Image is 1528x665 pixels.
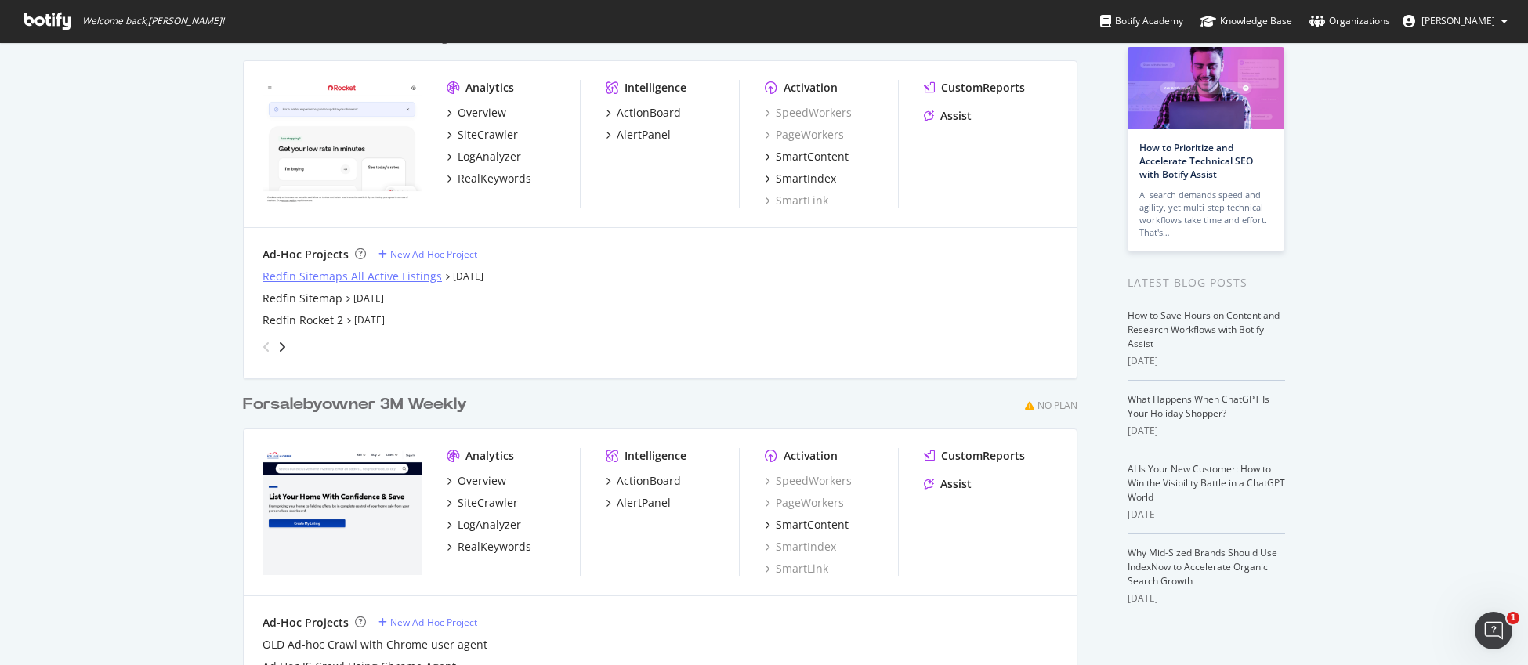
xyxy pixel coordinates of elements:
a: How to Save Hours on Content and Research Workflows with Botify Assist [1128,309,1280,350]
a: AlertPanel [606,495,671,511]
a: AI Is Your New Customer: How to Win the Visibility Battle in a ChatGPT World [1128,462,1285,504]
div: Forsalebyowner 3M Weekly [243,393,467,416]
div: Assist [940,476,972,492]
div: Botify Academy [1100,13,1183,29]
div: AlertPanel [617,495,671,511]
div: New Ad-Hoc Project [390,248,477,261]
span: David Britton [1421,14,1495,27]
a: SpeedWorkers [765,473,852,489]
div: SiteCrawler [458,495,518,511]
a: SmartContent [765,149,849,164]
div: Ad-Hoc Projects [263,615,349,631]
div: AI search demands speed and agility, yet multi-step technical workflows take time and effort. Tha... [1139,189,1273,239]
a: Forsalebyowner 3M Weekly [243,393,473,416]
div: Intelligence [625,80,686,96]
a: Overview [447,105,506,121]
div: Analytics [465,448,514,464]
span: Welcome back, [PERSON_NAME] ! [82,15,224,27]
a: SmartIndex [765,539,836,555]
div: RealKeywords [458,171,531,186]
div: PageWorkers [765,495,844,511]
a: Assist [924,476,972,492]
a: Redfin Rocket 2 [263,313,343,328]
a: [DATE] [353,291,384,305]
img: forsalebyowner.com [263,448,422,575]
iframe: Intercom live chat [1475,612,1512,649]
div: [DATE] [1128,591,1285,605]
button: [PERSON_NAME] [1390,9,1520,34]
a: LogAnalyzer [447,149,521,164]
div: Overview [458,105,506,121]
a: What Happens When ChatGPT Is Your Holiday Shopper? [1128,392,1269,420]
a: SiteCrawler [447,495,518,511]
div: CustomReports [941,80,1025,96]
div: New Ad-Hoc Project [390,616,477,629]
a: [DATE] [354,313,385,327]
div: [DATE] [1128,354,1285,368]
div: Assist [940,108,972,124]
div: Knowledge Base [1200,13,1292,29]
a: Why Mid-Sized Brands Should Use IndexNow to Accelerate Organic Search Growth [1128,546,1277,587]
a: ActionBoard [606,473,681,489]
a: Overview [447,473,506,489]
div: ActionBoard [617,473,681,489]
a: SmartContent [765,517,849,533]
div: Activation [784,80,838,96]
a: ActionBoard [606,105,681,121]
img: How to Prioritize and Accelerate Technical SEO with Botify Assist [1128,47,1284,129]
a: [DATE] [453,269,483,283]
div: RealKeywords [458,539,531,555]
div: SiteCrawler [458,127,518,143]
a: PageWorkers [765,127,844,143]
div: No Plan [1037,399,1077,412]
div: ActionBoard [617,105,681,121]
div: Overview [458,473,506,489]
a: CustomReports [924,448,1025,464]
a: RealKeywords [447,171,531,186]
div: Analytics [465,80,514,96]
a: LogAnalyzer [447,517,521,533]
a: New Ad-Hoc Project [378,616,477,629]
a: RealKeywords [447,539,531,555]
a: How to Prioritize and Accelerate Technical SEO with Botify Assist [1139,141,1253,181]
a: SiteCrawler [447,127,518,143]
a: SmartLink [765,561,828,576]
div: Organizations [1309,13,1390,29]
img: www.rocket.com [263,80,422,207]
div: SmartContent [776,149,849,164]
div: CustomReports [941,448,1025,464]
div: Activation [784,448,838,464]
a: Redfin Sitemap [263,291,342,306]
a: OLD Ad-hoc Crawl with Chrome user agent [263,637,487,652]
a: Redfin Sitemaps All Active Listings [263,269,442,284]
span: 1 [1507,612,1519,624]
div: SmartIndex [776,171,836,186]
div: [DATE] [1128,424,1285,438]
div: angle-right [277,339,288,355]
a: AlertPanel [606,127,671,143]
a: SmartLink [765,193,828,208]
div: Intelligence [625,448,686,464]
div: [DATE] [1128,508,1285,522]
a: CustomReports [924,80,1025,96]
div: Ad-Hoc Projects [263,247,349,262]
div: Latest Blog Posts [1128,274,1285,291]
div: AlertPanel [617,127,671,143]
a: Assist [924,108,972,124]
a: New Ad-Hoc Project [378,248,477,261]
a: SmartIndex [765,171,836,186]
a: SpeedWorkers [765,105,852,121]
div: angle-left [256,334,277,360]
div: LogAnalyzer [458,517,521,533]
div: LogAnalyzer [458,149,521,164]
